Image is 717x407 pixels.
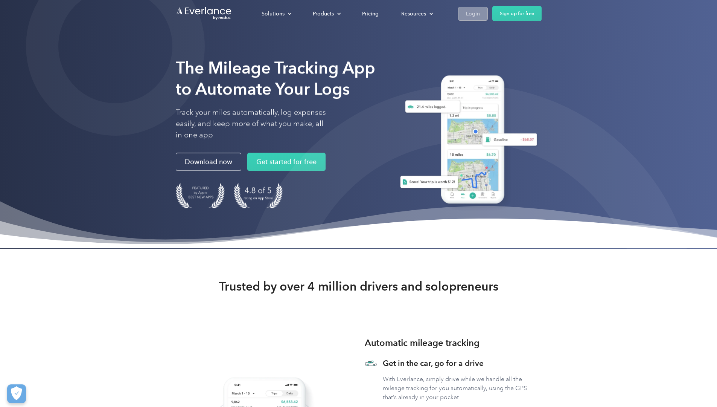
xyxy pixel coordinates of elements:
a: Sign up for free [492,6,542,21]
div: Pricing [362,9,379,18]
img: Badge for Featured by Apple Best New Apps [176,183,225,208]
p: Track your miles automatically, log expenses easily, and keep more of what you make, all in one app [176,107,326,141]
div: Solutions [262,9,285,18]
a: Go to homepage [176,6,232,21]
div: Products [305,7,347,20]
strong: Trusted by over 4 million drivers and solopreneurs [219,279,498,294]
h3: Get in the car, go for a drive [383,358,542,369]
div: Login [466,9,480,18]
div: Resources [401,9,426,18]
a: Pricing [355,7,386,20]
div: Products [313,9,334,18]
a: Get started for free [247,153,326,171]
img: Everlance, mileage tracker app, expense tracking app [391,70,542,213]
a: Login [458,7,488,21]
h3: Automatic mileage tracking [365,336,480,350]
a: Download now [176,153,241,171]
div: Resources [394,7,439,20]
strong: The Mileage Tracking App to Automate Your Logs [176,58,375,99]
button: Cookies Settings [7,384,26,403]
p: With Everlance, simply drive while we handle all the mileage tracking for you automatically, usin... [383,375,542,402]
div: Solutions [254,7,298,20]
img: 4.9 out of 5 stars on the app store [234,183,283,208]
